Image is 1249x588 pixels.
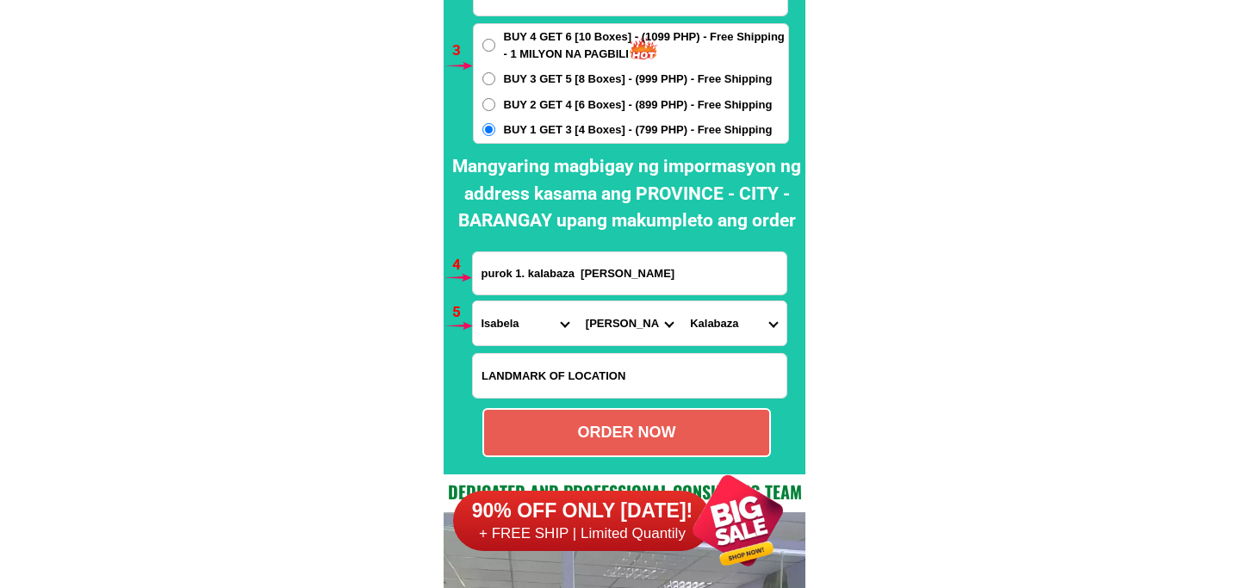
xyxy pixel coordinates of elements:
h2: Dedicated and professional consulting team [444,479,805,504]
input: BUY 2 GET 4 [6 Boxes] - (899 PHP) - Free Shipping [482,98,495,111]
h6: + FREE SHIP | Limited Quantily [453,524,711,543]
span: BUY 2 GET 4 [6 Boxes] - (899 PHP) - Free Shipping [504,96,773,114]
h6: 90% OFF ONLY [DATE]! [453,498,711,524]
input: Input address [473,252,786,294]
span: BUY 3 GET 5 [8 Boxes] - (999 PHP) - Free Shipping [504,71,773,88]
input: BUY 1 GET 3 [4 Boxes] - (799 PHP) - Free Shipping [482,123,495,136]
div: ORDER NOW [484,421,769,444]
span: BUY 4 GET 6 [10 Boxes] - (1099 PHP) - Free Shipping - 1 MILYON NA PAGBILI [504,28,788,62]
input: BUY 3 GET 5 [8 Boxes] - (999 PHP) - Free Shipping [482,72,495,85]
input: Input LANDMARKOFLOCATION [473,354,786,398]
h2: Mangyaring magbigay ng impormasyon ng address kasama ang PROVINCE - CITY - BARANGAY upang makumpl... [448,153,805,235]
select: Select commune [681,301,786,345]
select: Select district [577,301,681,345]
input: BUY 4 GET 6 [10 Boxes] - (1099 PHP) - Free Shipping - 1 MILYON NA PAGBILI [482,39,495,52]
span: BUY 1 GET 3 [4 Boxes] - (799 PHP) - Free Shipping [504,121,773,139]
h6: 3 [452,40,472,62]
select: Select province [473,301,577,345]
h6: 5 [452,301,472,324]
h6: 4 [452,254,472,276]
